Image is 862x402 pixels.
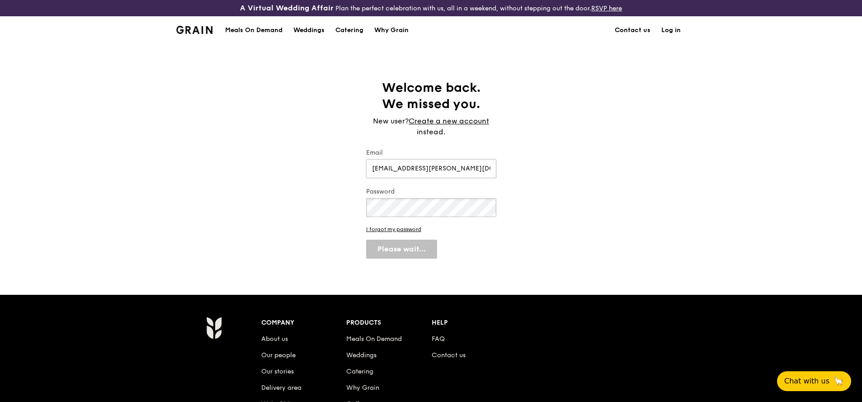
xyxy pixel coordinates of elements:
a: Create a new account [409,116,489,127]
a: RSVP here [591,5,622,12]
a: Why Grain [346,384,379,392]
div: Products [346,317,432,329]
a: Catering [346,368,373,375]
label: Password [366,187,496,196]
div: Meals On Demand [225,17,283,44]
a: Contact us [609,17,656,44]
a: Our people [261,351,296,359]
div: Weddings [293,17,325,44]
div: Help [432,317,517,329]
span: Chat with us [784,376,829,387]
label: Email [366,148,496,157]
button: Please wait... [366,240,437,259]
a: Weddings [346,351,377,359]
a: Meals On Demand [346,335,402,343]
div: Catering [335,17,363,44]
button: Chat with us🦙 [777,371,851,391]
a: Delivery area [261,384,301,392]
a: Contact us [432,351,466,359]
a: I forgot my password [366,226,496,232]
a: FAQ [432,335,445,343]
div: Plan the perfect celebration with us, all in a weekend, without stepping out the door. [171,4,692,13]
a: About us [261,335,288,343]
img: Grain [176,26,213,34]
h3: A Virtual Wedding Affair [240,4,334,13]
span: 🦙 [833,376,844,387]
a: Why Grain [369,17,414,44]
a: Catering [330,17,369,44]
h1: Welcome back. We missed you. [366,80,496,112]
span: New user? [373,117,409,125]
a: GrainGrain [176,16,213,43]
a: Our stories [261,368,294,375]
img: Grain [206,317,222,339]
div: Why Grain [374,17,409,44]
a: Weddings [288,17,330,44]
span: instead. [417,128,445,136]
div: Company [261,317,347,329]
a: Log in [656,17,686,44]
